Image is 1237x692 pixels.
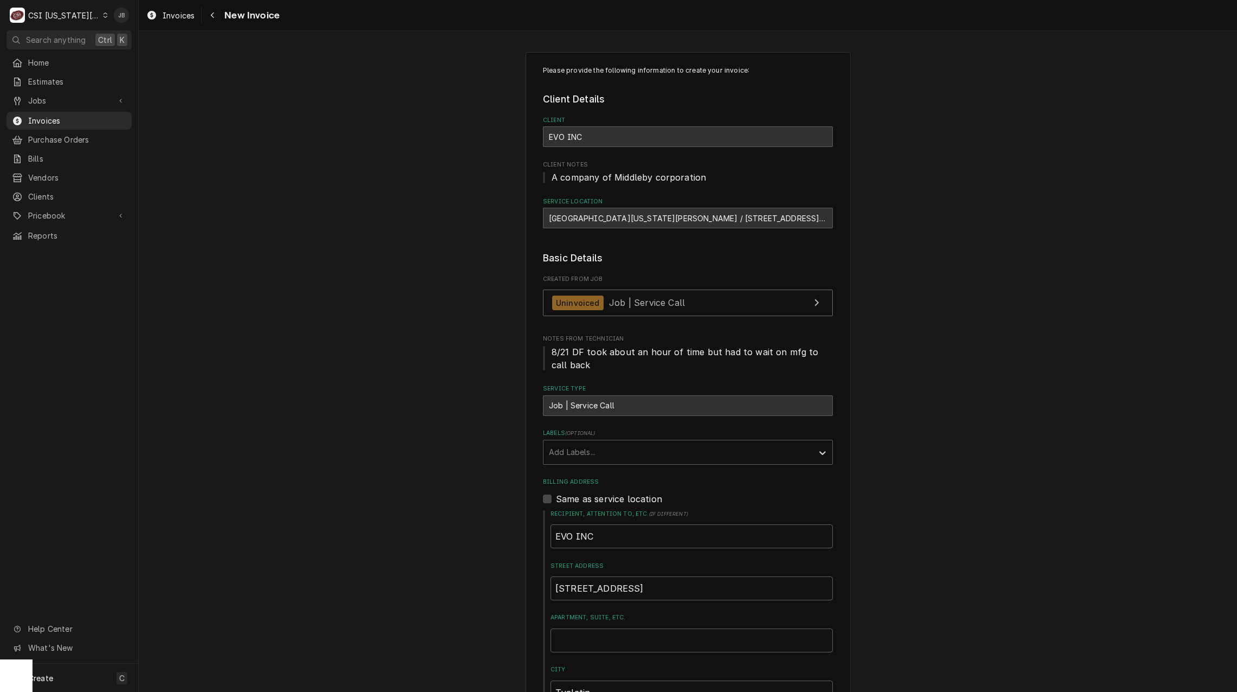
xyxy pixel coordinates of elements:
span: Estimates [28,76,126,87]
label: City [551,665,833,674]
a: Home [7,54,132,72]
div: Notes From Technician [543,335,833,371]
div: Client [543,116,833,147]
span: Ctrl [98,34,112,46]
span: Notes From Technician [543,345,833,371]
span: What's New [28,642,125,653]
a: Bills [7,150,132,168]
label: Client [543,116,833,125]
div: Client Notes [543,161,833,184]
div: Uninvoiced [552,296,604,310]
label: Recipient, Attention To, etc. [551,510,833,518]
div: Service Type [543,385,833,415]
a: Estimates [7,73,132,91]
span: Bills [28,153,126,164]
span: ( if different ) [649,511,688,517]
div: Service Location [543,197,833,228]
button: Search anythingCtrlK [7,30,132,49]
div: CSI Kansas City's Avatar [10,8,25,23]
div: University Of Kansas David Booth Memorial Stadium / 1101 Mississippi St, Lawrence, KS 66044 [543,208,833,228]
span: K [120,34,125,46]
legend: Client Details [543,92,833,106]
span: Vendors [28,172,126,183]
a: Invoices [142,7,199,24]
div: C [10,8,25,23]
span: Home [28,57,126,68]
label: Billing Address [543,478,833,486]
a: Vendors [7,169,132,187]
span: A company of Middleby corporation [552,172,706,183]
legend: Basic Details [543,251,833,265]
label: Service Location [543,197,833,206]
p: Please provide the following information to create your invoice: [543,66,833,75]
span: Search anything [26,34,86,46]
div: Created From Job [543,275,833,322]
div: Recipient, Attention To, etc. [551,510,833,548]
span: Created From Job [543,275,833,284]
a: View Job [543,290,833,316]
span: Client Notes [543,171,833,184]
span: Notes From Technician [543,335,833,343]
span: Pricebook [28,210,110,221]
div: JB [114,8,129,23]
span: Reports [28,230,126,241]
label: Service Type [543,385,833,393]
a: Go to What's New [7,639,132,657]
span: Clients [28,191,126,202]
span: Jobs [28,95,110,106]
span: ( optional ) [565,430,595,436]
span: Job | Service Call [609,297,685,308]
span: Help Center [28,623,125,635]
a: Go to Pricebook [7,207,132,225]
a: Invoices [7,112,132,130]
label: Apartment, Suite, etc. [551,613,833,622]
a: Go to Help Center [7,620,132,638]
div: Street Address [551,562,833,600]
span: Purchase Orders [28,134,126,145]
a: Go to Jobs [7,92,132,110]
label: Labels [543,429,833,438]
div: Joshua Bennett's Avatar [114,8,129,23]
div: Apartment, Suite, etc. [551,613,833,652]
a: Purchase Orders [7,131,132,149]
span: Create [28,674,53,683]
span: Client Notes [543,161,833,169]
a: Reports [7,227,132,245]
div: EVO INC [543,126,833,147]
a: Clients [7,188,132,206]
span: C [119,672,125,684]
div: Job | Service Call [543,395,833,416]
div: Labels [543,429,833,464]
div: CSI [US_STATE][GEOGRAPHIC_DATA] [28,10,100,21]
span: Invoices [163,10,195,21]
span: Invoices [28,115,126,126]
label: Street Address [551,562,833,571]
span: 8/21 DF took about an hour of time but had to wait on mfg to call back [552,347,821,370]
label: Same as service location [556,492,662,505]
span: New Invoice [221,8,280,23]
button: Navigate back [204,7,221,24]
